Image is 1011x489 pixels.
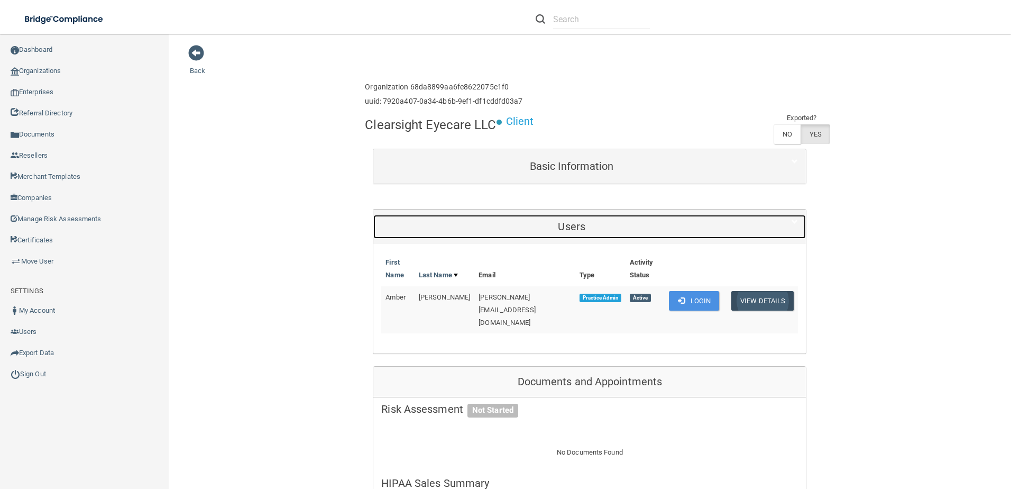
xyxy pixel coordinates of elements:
[365,97,522,105] h6: uuid: 7920a407-0a34-4b6b-9ef1-df1cddfd03a7
[381,477,798,489] h5: HIPAA Sales Summary
[381,403,798,415] h5: Risk Assessment
[669,291,719,311] button: Login
[419,293,470,301] span: [PERSON_NAME]
[479,293,536,327] span: [PERSON_NAME][EMAIL_ADDRESS][DOMAIN_NAME]
[365,118,496,132] h4: Clearsight Eyecare LLC
[385,293,406,301] span: Amber
[536,14,545,24] img: ic-search.3b580494.png
[626,252,665,286] th: Activity Status
[11,131,19,139] img: icon-documents.8dae5593.png
[385,256,410,282] a: First Name
[381,155,798,178] a: Basic Information
[11,306,19,315] img: ic_user_dark.df1a06c3.png
[630,294,651,302] span: Active
[11,349,19,357] img: icon-export.b9366987.png
[11,328,19,336] img: icon-users.e205127d.png
[373,433,806,472] div: No Documents Found
[11,369,20,379] img: ic_power_dark.7ecde6b1.png
[731,291,794,311] button: View Details
[801,124,830,144] label: YES
[381,215,798,239] a: Users
[11,285,43,297] label: SETTINGS
[365,83,522,91] h6: Organization 68da8899aa6fe8622075c1f0
[553,10,650,29] input: Search
[11,151,19,160] img: ic_reseller.de258add.png
[190,54,205,75] a: Back
[580,294,621,302] span: Practice Admin
[506,112,534,131] p: Client
[11,89,19,96] img: enterprise.0d942306.png
[373,367,806,397] div: Documents and Appointments
[11,67,19,76] img: organization-icon.f8decf85.png
[16,8,113,30] img: bridge_compliance_login_screen.278c3ca4.svg
[575,252,626,286] th: Type
[467,404,518,418] span: Not Started
[774,112,831,124] td: Exported?
[11,256,21,267] img: briefcase.64adab9b.png
[419,269,458,282] a: Last Name
[381,221,762,232] h5: Users
[381,160,762,172] h5: Basic Information
[774,124,801,144] label: NO
[11,46,19,55] img: ic_dashboard_dark.d01f4a41.png
[474,252,575,286] th: Email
